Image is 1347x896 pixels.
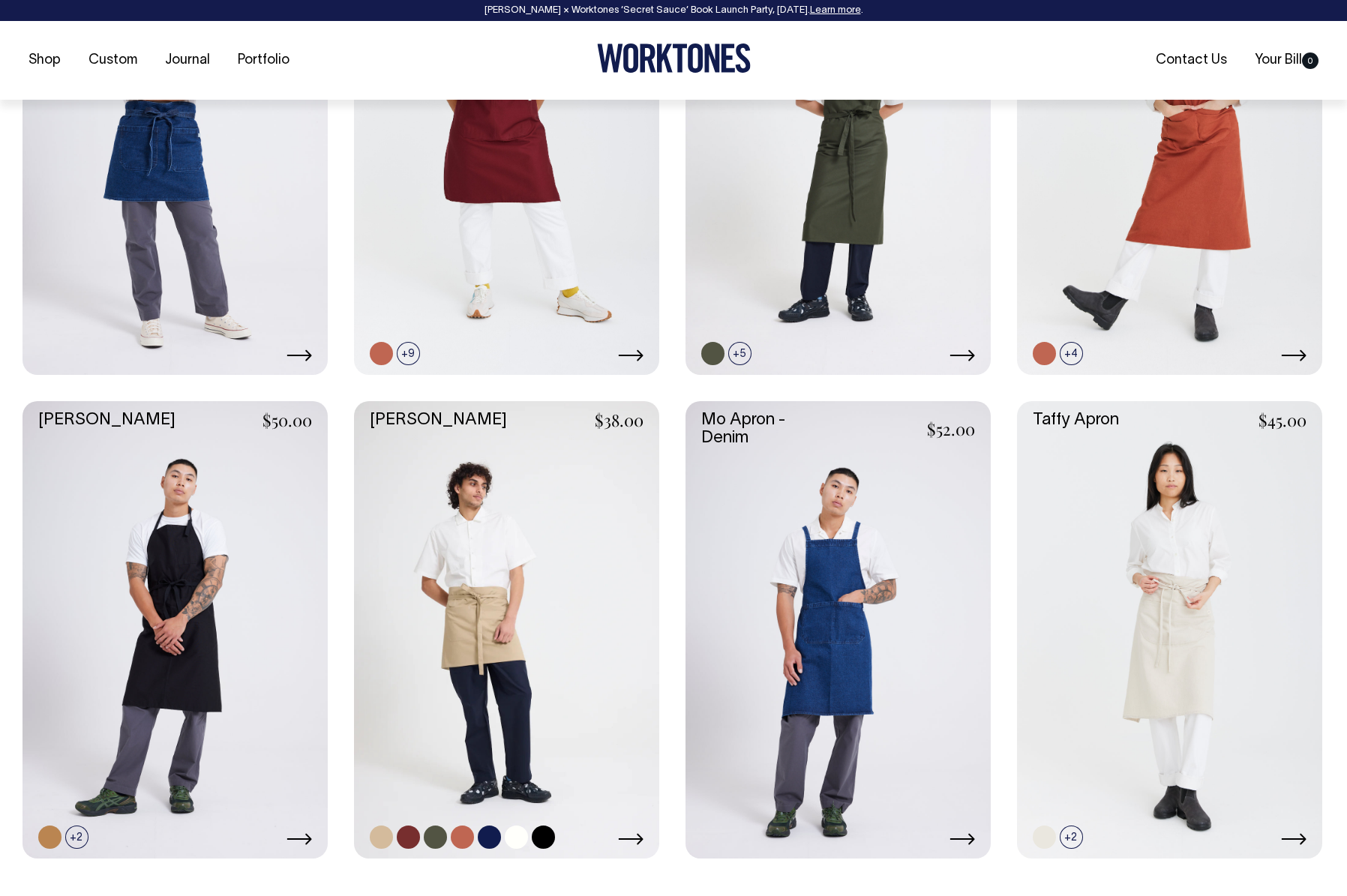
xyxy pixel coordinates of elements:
[82,48,143,73] a: Custom
[1150,48,1233,73] a: Contact Us
[1060,342,1083,365] span: +4
[15,5,1332,16] div: [PERSON_NAME] × Worktones ‘Secret Sauce’ Book Launch Party, [DATE]. .
[1302,52,1318,69] span: 0
[1060,826,1083,849] span: +2
[397,342,420,365] span: +9
[232,48,295,73] a: Portfolio
[1249,48,1324,73] a: Your Bill0
[728,342,751,365] span: +5
[159,48,216,73] a: Journal
[65,826,88,849] span: +2
[810,6,861,15] a: Learn more
[22,48,67,73] a: Shop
